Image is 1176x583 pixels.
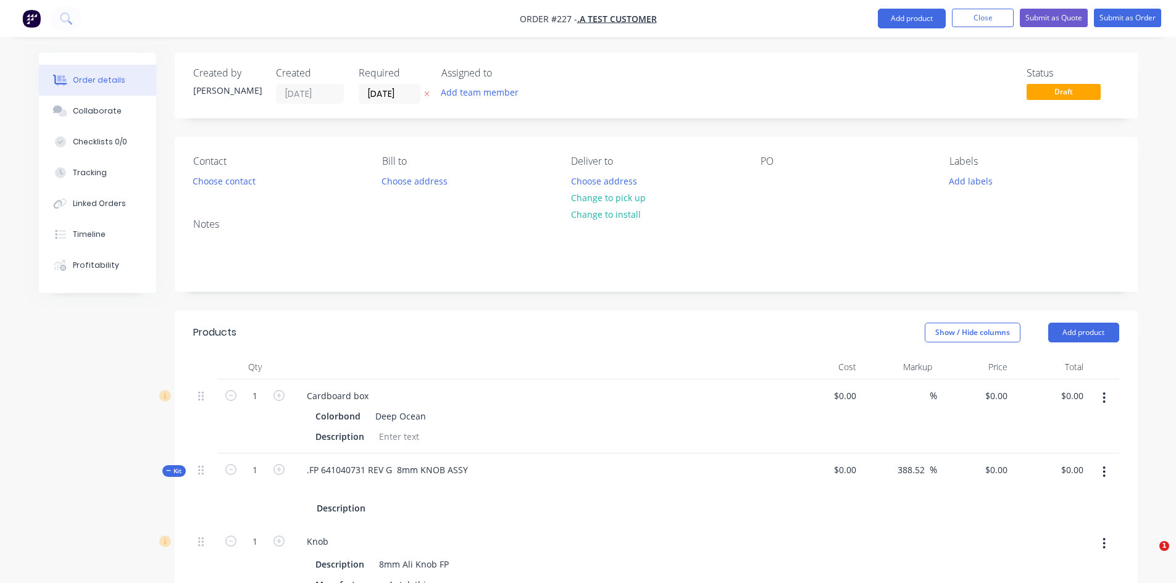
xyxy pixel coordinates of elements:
span: Kit [166,466,182,476]
button: Checklists 0/0 [39,126,156,157]
div: .FP 641040731 REV G 8mm KNOB ASSY [297,461,478,479]
button: Order details [39,65,156,96]
div: Collaborate [73,105,122,117]
button: Choose address [564,172,643,189]
button: Tracking [39,157,156,188]
span: 1 [1159,541,1169,551]
div: Description [311,428,369,445]
div: Required [359,67,427,79]
div: 8mm Ali Knob FP [374,555,454,573]
button: Timeline [39,219,156,250]
div: Notes [193,218,1119,230]
button: Profitability [39,250,156,281]
button: Add product [878,9,946,28]
iframe: Intercom live chat [1134,541,1164,571]
div: [PERSON_NAME] [193,84,261,97]
button: Show / Hide columns [925,323,1020,342]
div: Contact [193,155,362,167]
div: Markup [861,355,937,379]
div: Deep Ocean [370,407,426,425]
button: Close [952,9,1014,27]
div: Created by [193,67,261,79]
button: Add product [1048,323,1119,342]
div: Labels [949,155,1119,167]
span: Draft [1027,84,1101,99]
a: .a Test Customer [577,13,657,25]
div: Bill to [382,155,551,167]
div: Description [311,555,369,573]
button: Change to install [564,206,647,223]
button: Linked Orders [39,188,156,219]
div: Cost [786,355,862,379]
div: Total [1012,355,1088,379]
div: Qty [218,355,292,379]
div: Order details [73,75,125,86]
div: Tracking [73,167,107,178]
button: Add team member [434,84,525,101]
div: Linked Orders [73,198,126,209]
div: Knob [297,532,338,550]
div: Timeline [73,229,106,240]
button: Collaborate [39,96,156,126]
div: Colorbond [315,407,365,425]
button: Choose address [375,172,454,189]
div: Kit [162,465,186,477]
button: Submit as Quote [1020,9,1088,27]
div: Status [1027,67,1119,79]
button: Change to pick up [564,189,652,206]
div: PO [761,155,930,167]
span: % [930,389,937,403]
div: Products [193,325,236,340]
div: Assigned to [441,67,565,79]
span: $0.00 [791,463,857,476]
span: % [930,463,937,477]
div: Description [312,499,370,517]
button: Choose contact [186,172,262,189]
button: Submit as Order [1094,9,1161,27]
div: Deliver to [571,155,740,167]
div: Created [276,67,344,79]
div: Cardboard box [297,387,378,405]
div: Checklists 0/0 [73,136,127,147]
img: Factory [22,9,41,28]
div: Profitability [73,260,119,271]
div: Price [937,355,1013,379]
button: Add labels [943,172,999,189]
button: Add team member [441,84,525,101]
span: Order #227 - [520,13,577,25]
